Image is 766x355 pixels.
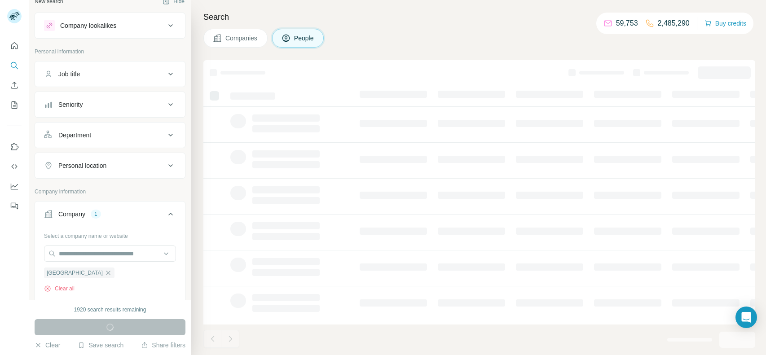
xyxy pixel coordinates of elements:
[7,139,22,155] button: Use Surfe on LinkedIn
[7,38,22,54] button: Quick start
[7,158,22,175] button: Use Surfe API
[47,269,103,277] span: [GEOGRAPHIC_DATA]
[74,306,146,314] div: 1920 search results remaining
[294,34,315,43] span: People
[58,161,106,170] div: Personal location
[58,210,85,219] div: Company
[58,100,83,109] div: Seniority
[35,341,60,350] button: Clear
[60,21,116,30] div: Company lookalikes
[616,18,638,29] p: 59,753
[7,57,22,74] button: Search
[735,307,757,328] div: Open Intercom Messenger
[7,198,22,214] button: Feedback
[35,48,185,56] p: Personal information
[203,11,755,23] h4: Search
[58,70,80,79] div: Job title
[35,63,185,85] button: Job title
[7,178,22,194] button: Dashboard
[35,94,185,115] button: Seniority
[58,131,91,140] div: Department
[35,15,185,36] button: Company lookalikes
[35,155,185,176] button: Personal location
[658,18,690,29] p: 2,485,290
[225,34,258,43] span: Companies
[704,17,746,30] button: Buy credits
[44,285,75,293] button: Clear all
[7,77,22,93] button: Enrich CSV
[44,228,176,240] div: Select a company name or website
[35,188,185,196] p: Company information
[141,341,185,350] button: Share filters
[91,210,101,218] div: 1
[7,97,22,113] button: My lists
[78,341,123,350] button: Save search
[35,124,185,146] button: Department
[35,203,185,228] button: Company1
